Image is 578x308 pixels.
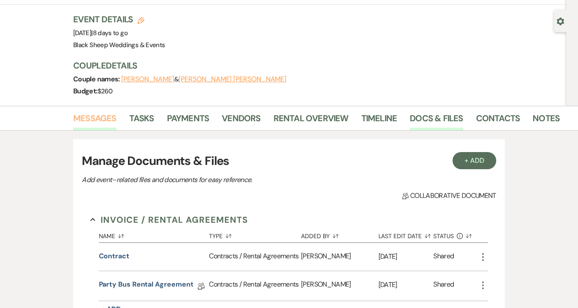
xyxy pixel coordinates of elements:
[453,152,496,169] button: + Add
[433,279,454,293] div: Shared
[476,111,520,130] a: Contacts
[73,41,165,49] span: Black Sheep Weddings & Events
[90,213,248,226] button: Invoice / Rental Agreements
[82,152,496,170] h3: Manage Documents & Files
[433,226,477,242] button: Status
[73,111,116,130] a: Messages
[99,226,209,242] button: Name
[301,271,378,301] div: [PERSON_NAME]
[179,76,286,83] button: [PERSON_NAME] [PERSON_NAME]
[361,111,397,130] a: Timeline
[433,251,454,263] div: Shared
[274,111,349,130] a: Rental Overview
[222,111,260,130] a: Vendors
[410,111,463,130] a: Docs & Files
[121,76,174,83] button: [PERSON_NAME]
[99,279,194,293] a: Party Bus Rental Agreement
[73,60,553,72] h3: Couple Details
[98,87,112,96] span: $260
[167,111,209,130] a: Payments
[73,29,128,37] span: [DATE]
[82,174,381,185] p: Add event–related files and documents for easy reference.
[378,251,434,262] p: [DATE]
[93,29,128,37] span: 8 days to go
[378,279,434,290] p: [DATE]
[209,271,301,301] div: Contracts / Rental Agreements
[557,17,564,25] button: Open lead details
[209,226,301,242] button: Type
[121,75,286,84] span: &
[301,243,378,271] div: [PERSON_NAME]
[433,233,454,239] span: Status
[402,191,496,201] span: Collaborative document
[73,87,98,96] span: Budget:
[301,226,378,242] button: Added By
[99,251,129,261] button: Contract
[73,75,121,84] span: Couple names:
[209,243,301,271] div: Contracts / Rental Agreements
[129,111,154,130] a: Tasks
[73,13,165,25] h3: Event Details
[91,29,128,37] span: |
[378,226,434,242] button: Last Edit Date
[533,111,560,130] a: Notes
